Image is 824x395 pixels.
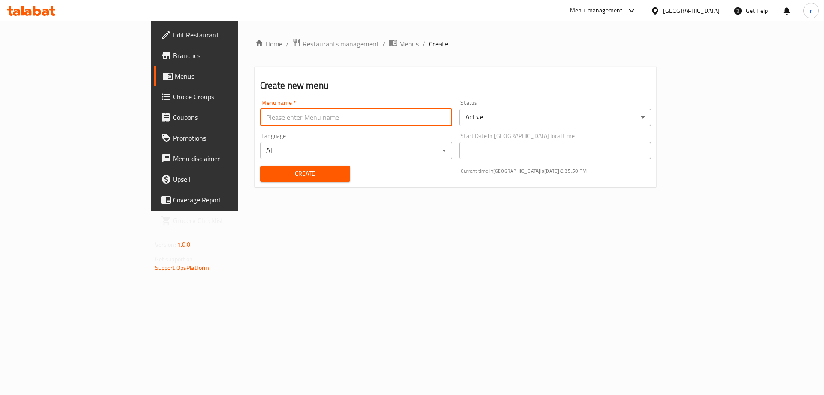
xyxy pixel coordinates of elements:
span: Restaurants management [303,39,379,49]
a: Restaurants management [292,38,379,49]
span: Menus [399,39,419,49]
div: Active [459,109,651,126]
li: / [382,39,385,49]
span: 1.0.0 [177,239,191,250]
a: Edit Restaurant [154,24,288,45]
span: Branches [173,50,282,61]
a: Menus [389,38,419,49]
a: Choice Groups [154,86,288,107]
span: Create [429,39,448,49]
span: Get support on: [155,254,194,265]
a: Upsell [154,169,288,190]
a: Promotions [154,128,288,148]
input: Please enter Menu name [260,109,452,126]
h2: Create new menu [260,79,651,92]
span: Choice Groups [173,92,282,102]
a: Branches [154,45,288,66]
span: Menus [175,71,282,81]
span: Upsell [173,174,282,184]
nav: breadcrumb [255,38,657,49]
span: Promotions [173,133,282,143]
span: Menu disclaimer [173,153,282,164]
span: Create [267,168,343,179]
a: Menus [154,66,288,86]
span: Coverage Report [173,195,282,205]
span: r [810,6,812,15]
span: Coupons [173,112,282,122]
li: / [422,39,425,49]
a: Coverage Report [154,190,288,210]
a: Support.OpsPlatform [155,262,209,273]
div: Menu-management [570,6,623,16]
span: Version: [155,239,176,250]
div: All [260,142,452,159]
button: Create [260,166,350,182]
p: Current time in [GEOGRAPHIC_DATA] is [DATE] 8:35:50 PM [461,167,651,175]
a: Grocery Checklist [154,210,288,231]
a: Coupons [154,107,288,128]
div: [GEOGRAPHIC_DATA] [663,6,720,15]
span: Edit Restaurant [173,30,282,40]
a: Menu disclaimer [154,148,288,169]
span: Grocery Checklist [173,215,282,226]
